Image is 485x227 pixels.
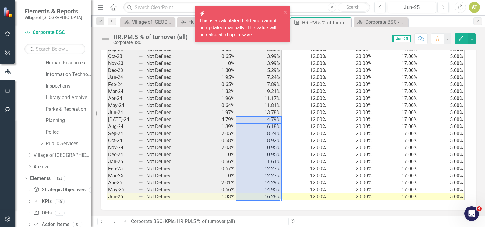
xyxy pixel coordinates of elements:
td: 17.00% [373,186,419,193]
button: AT [469,2,480,13]
td: 12.00% [282,172,327,179]
td: 4.79% [236,116,282,123]
a: Corporate BSC [24,29,85,36]
td: 20.00% [327,67,373,74]
a: Village of [GEOGRAPHIC_DATA] - Welcome Page [122,18,173,26]
td: Not Defined [145,179,190,186]
td: 0.64% [190,102,236,109]
a: Information Technology [46,71,91,78]
div: HR.PM.5 % of turnover (all) [177,218,235,224]
td: 0% [190,172,236,179]
a: Public Services [46,140,91,147]
td: May-25 [107,186,137,193]
td: 20.00% [327,158,373,165]
td: 0.68% [190,137,236,144]
td: 12.00% [282,88,327,95]
td: 4.79% [190,116,236,123]
td: Not Defined [145,60,190,67]
td: 7.24% [236,74,282,81]
img: Not Defined [101,34,110,44]
td: 17.00% [373,102,419,109]
a: Inspections [46,83,91,90]
button: Search [338,3,368,12]
td: 17.00% [373,53,419,60]
img: 8DAGhfEEPCf229AAAAAElFTkSuQmCC [138,187,143,192]
td: Not Defined [145,123,190,130]
td: Apr-24 [107,95,137,102]
td: 8.92% [236,137,282,144]
img: 8DAGhfEEPCf229AAAAAElFTkSuQmCC [138,96,143,101]
a: Village of [GEOGRAPHIC_DATA] FY26 [34,152,91,159]
td: 12.00% [282,123,327,130]
td: 17.00% [373,81,419,88]
img: 8DAGhfEEPCf229AAAAAElFTkSuQmCC [138,75,143,80]
td: 20.00% [327,95,373,102]
td: 5.00% [419,179,465,186]
td: 5.00% [419,88,465,95]
a: Archive [34,164,91,171]
td: 5.00% [419,74,465,81]
img: 8DAGhfEEPCf229AAAAAElFTkSuQmCC [138,89,143,94]
td: 12.00% [282,102,327,109]
td: 5.00% [419,60,465,67]
td: 11.61% [236,158,282,165]
td: 20.00% [327,179,373,186]
td: Oct-23 [107,53,137,60]
td: Not Defined [145,116,190,123]
td: 12.00% [282,151,327,158]
td: 20.00% [327,193,373,200]
span: 4 [477,206,482,211]
img: 8DAGhfEEPCf229AAAAAElFTkSuQmCC [138,82,143,87]
td: 13.78% [236,109,282,116]
td: 0.66% [190,186,236,193]
td: Not Defined [145,158,190,165]
td: Not Defined [145,172,190,179]
div: 56 [55,199,65,204]
td: 12.00% [282,179,327,186]
td: 20.00% [327,172,373,179]
td: 20.00% [327,60,373,67]
img: 8DAGhfEEPCf229AAAAAElFTkSuQmCC [138,152,143,157]
td: 20.00% [327,123,373,130]
img: 8DAGhfEEPCf229AAAAAElFTkSuQmCC [138,180,143,185]
td: 5.00% [419,102,465,109]
div: Jun-25 [390,4,434,11]
td: 0.66% [190,158,236,165]
td: 20.00% [327,186,373,193]
a: Corporate BSC [131,218,162,224]
td: 5.00% [419,165,465,172]
td: 12.00% [282,60,327,67]
div: 21 [89,187,98,193]
td: 12.00% [282,186,327,193]
td: 17.00% [373,137,419,144]
td: Jan-24 [107,74,137,81]
td: 20.00% [327,109,373,116]
td: 12.00% [282,193,327,200]
td: 17.00% [373,151,419,158]
img: 8DAGhfEEPCf229AAAAAElFTkSuQmCC [138,124,143,129]
td: 10.95% [236,144,282,151]
td: 2.03% [190,144,236,151]
td: 17.00% [373,67,419,74]
td: 20.00% [327,74,373,81]
td: 10.95% [236,151,282,158]
td: 16.28% [236,193,282,200]
td: 17.00% [373,60,419,67]
td: 2.01% [190,179,236,186]
img: 8DAGhfEEPCf229AAAAAElFTkSuQmCC [138,194,143,199]
img: 8DAGhfEEPCf229AAAAAElFTkSuQmCC [138,138,143,143]
a: Planning [46,117,91,124]
img: 8DAGhfEEPCf229AAAAAElFTkSuQmCC [138,103,143,108]
td: Not Defined [145,137,190,144]
td: 14.95% [236,186,282,193]
a: KPIs [33,198,51,205]
td: 5.00% [419,158,465,165]
a: Library and Archives Services [46,94,91,101]
td: 0% [190,151,236,158]
td: 5.00% [419,193,465,200]
td: 12.00% [282,144,327,151]
td: 5.00% [419,144,465,151]
img: 8DAGhfEEPCf229AAAAAElFTkSuQmCC [138,61,143,66]
td: Nov-24 [107,144,137,151]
